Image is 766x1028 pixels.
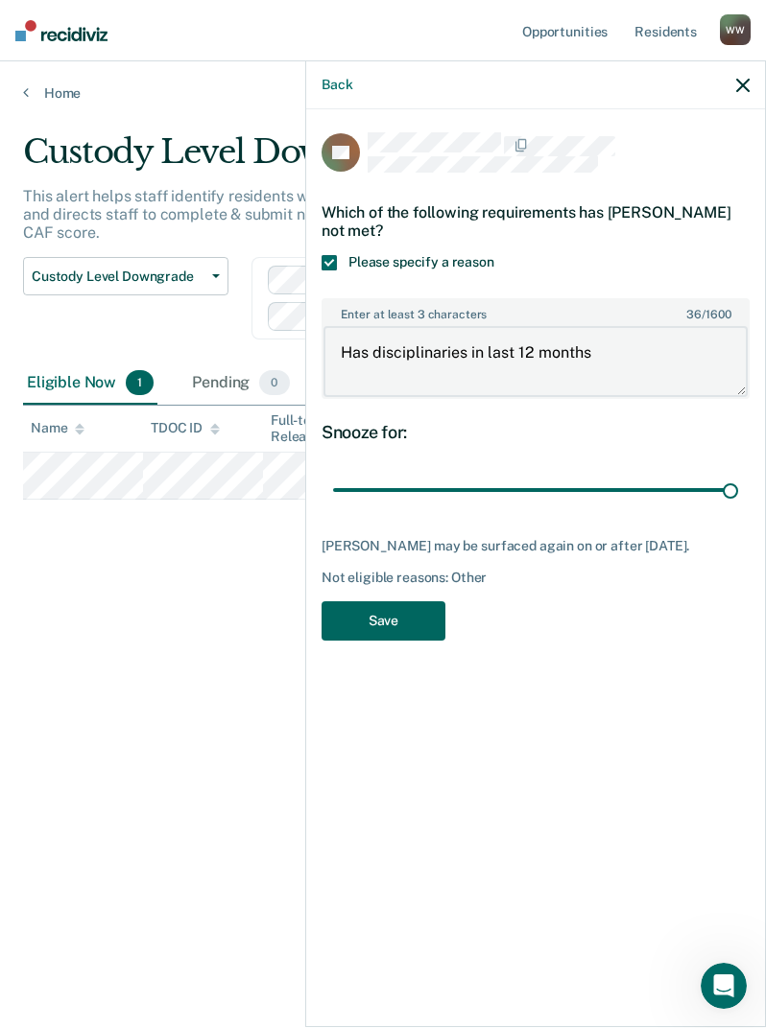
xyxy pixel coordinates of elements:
div: W W [720,14,751,45]
div: Not eligible reasons: Other [322,570,750,586]
button: Back [322,77,352,93]
span: 0 [259,370,289,395]
img: Recidiviz [15,20,108,41]
iframe: Intercom live chat [701,963,747,1009]
span: / 1600 [686,308,730,321]
div: Eligible Now [23,362,157,405]
div: TDOC ID [151,420,220,436]
label: Enter at least 3 characters [323,300,748,321]
div: Custody Level Downgrade [23,132,712,187]
div: Name [31,420,84,436]
div: [PERSON_NAME] may be surfaced again on or after [DATE]. [322,538,750,554]
span: 36 [686,308,702,321]
span: Please specify a reason [348,254,494,269]
span: 1 [126,370,154,395]
div: Pending [188,362,293,405]
div: Which of the following requirements has [PERSON_NAME] not met? [322,188,750,255]
textarea: Has disciplinaries in last 12 months [323,326,748,397]
div: Snooze for: [322,422,750,443]
p: This alert helps staff identify residents who may be at a higher custody level than recommended a... [23,187,709,242]
button: Save [322,601,445,641]
a: Home [23,84,743,102]
span: Custody Level Downgrade [32,269,204,285]
div: Full-term Release Date [271,412,375,445]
